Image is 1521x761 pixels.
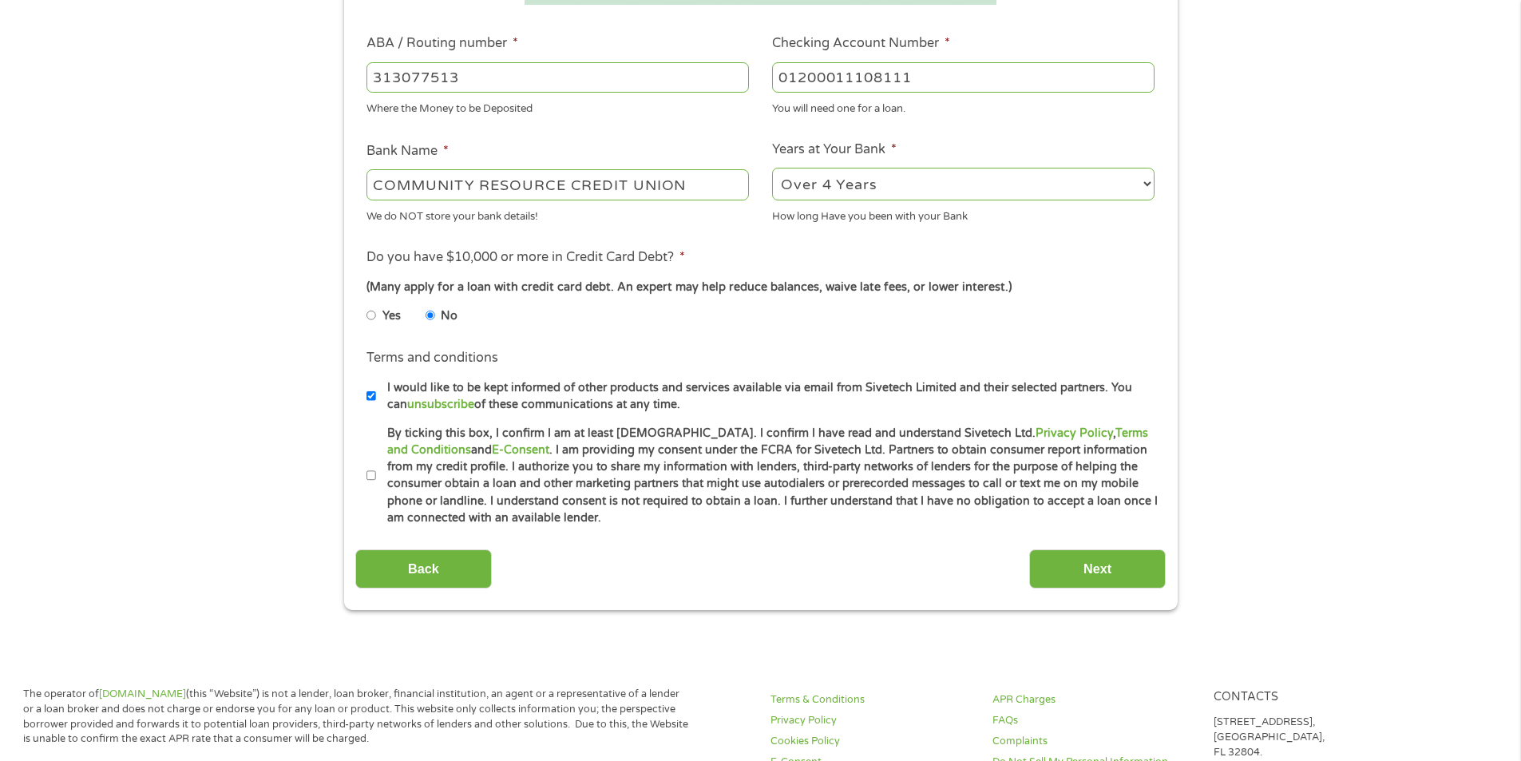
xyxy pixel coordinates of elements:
[366,35,518,52] label: ABA / Routing number
[441,307,457,325] label: No
[992,734,1195,749] a: Complaints
[770,734,973,749] a: Cookies Policy
[772,35,950,52] label: Checking Account Number
[770,713,973,728] a: Privacy Policy
[366,249,685,266] label: Do you have $10,000 or more in Credit Card Debt?
[376,425,1159,527] label: By ticking this box, I confirm I am at least [DEMOGRAPHIC_DATA]. I confirm I have read and unders...
[382,307,401,325] label: Yes
[387,426,1148,457] a: Terms and Conditions
[366,62,749,93] input: 263177916
[1214,690,1416,705] h4: Contacts
[772,96,1155,117] div: You will need one for a loan.
[770,692,973,707] a: Terms & Conditions
[1036,426,1113,440] a: Privacy Policy
[992,713,1195,728] a: FAQs
[366,96,749,117] div: Where the Money to be Deposited
[376,379,1159,414] label: I would like to be kept informed of other products and services available via email from Sivetech...
[772,141,897,158] label: Years at Your Bank
[23,687,689,747] p: The operator of (this “Website”) is not a lender, loan broker, financial institution, an agent or...
[407,398,474,411] a: unsubscribe
[366,203,749,224] div: We do NOT store your bank details!
[992,692,1195,707] a: APR Charges
[1214,715,1416,760] p: [STREET_ADDRESS], [GEOGRAPHIC_DATA], FL 32804.
[355,549,492,589] input: Back
[1029,549,1166,589] input: Next
[366,350,498,367] label: Terms and conditions
[492,443,549,457] a: E-Consent
[772,203,1155,224] div: How long Have you been with your Bank
[99,688,186,700] a: [DOMAIN_NAME]
[366,279,1154,296] div: (Many apply for a loan with credit card debt. An expert may help reduce balances, waive late fees...
[772,62,1155,93] input: 345634636
[366,143,449,160] label: Bank Name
